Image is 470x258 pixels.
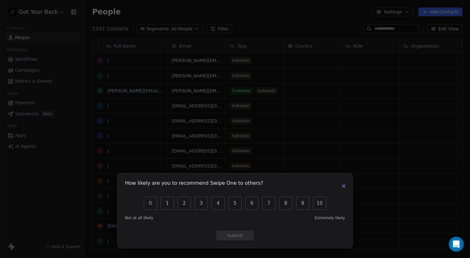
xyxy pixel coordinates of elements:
button: 2 [178,197,191,210]
button: 4 [211,197,225,210]
button: 6 [245,197,258,210]
button: 9 [296,197,309,210]
button: 1 [161,197,174,210]
button: 5 [228,197,242,210]
span: Not at all likely [125,215,153,220]
button: Submit [216,230,254,240]
span: Extremely likely [315,215,345,220]
button: 10 [313,197,326,210]
button: 0 [144,197,157,210]
button: 8 [279,197,292,210]
button: 7 [262,197,275,210]
h1: How likely are you to recommend Swipe One to others? [125,181,263,187]
button: 3 [195,197,208,210]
